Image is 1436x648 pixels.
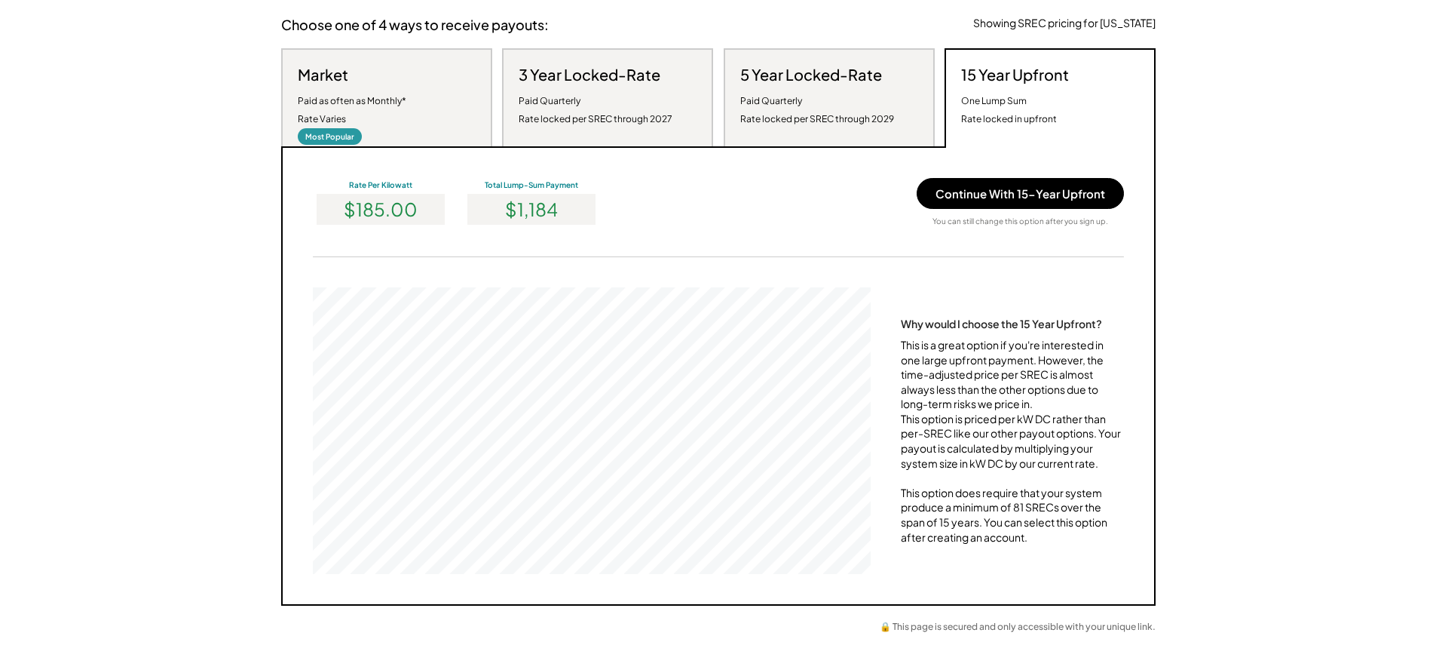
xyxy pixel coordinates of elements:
[740,92,894,128] div: Paid Quarterly Rate locked per SREC through 2029
[932,217,1108,226] div: You can still change this option after you sign up.
[901,338,1124,545] div: This is a great option if you're interested in one large upfront payment. However, the time-adjus...
[973,16,1156,31] div: Showing SREC pricing for [US_STATE]
[880,621,1156,633] h2: 🔒 This page is secured and only accessible with your unique link.
[901,317,1102,330] div: Why would I choose the 15 Year Upfront?
[917,178,1124,209] button: Continue With 15-Year Upfront
[961,65,1069,84] h3: 15 Year Upfront
[467,194,596,225] div: $1,184
[317,194,445,225] div: $185.00
[298,128,362,145] div: Most Popular
[298,92,406,128] div: Paid as often as Monthly* Rate Varies
[961,92,1057,128] div: One Lump Sum Rate locked in upfront
[740,65,882,84] h3: 5 Year Locked-Rate
[519,92,672,128] div: Paid Quarterly Rate locked per SREC through 2027
[519,65,660,84] h3: 3 Year Locked-Rate
[464,180,599,190] div: Total Lump-Sum Payment
[298,65,348,84] h3: Market
[313,180,449,190] div: Rate Per Kilowatt
[281,16,549,33] h3: Choose one of 4 ways to receive payouts:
